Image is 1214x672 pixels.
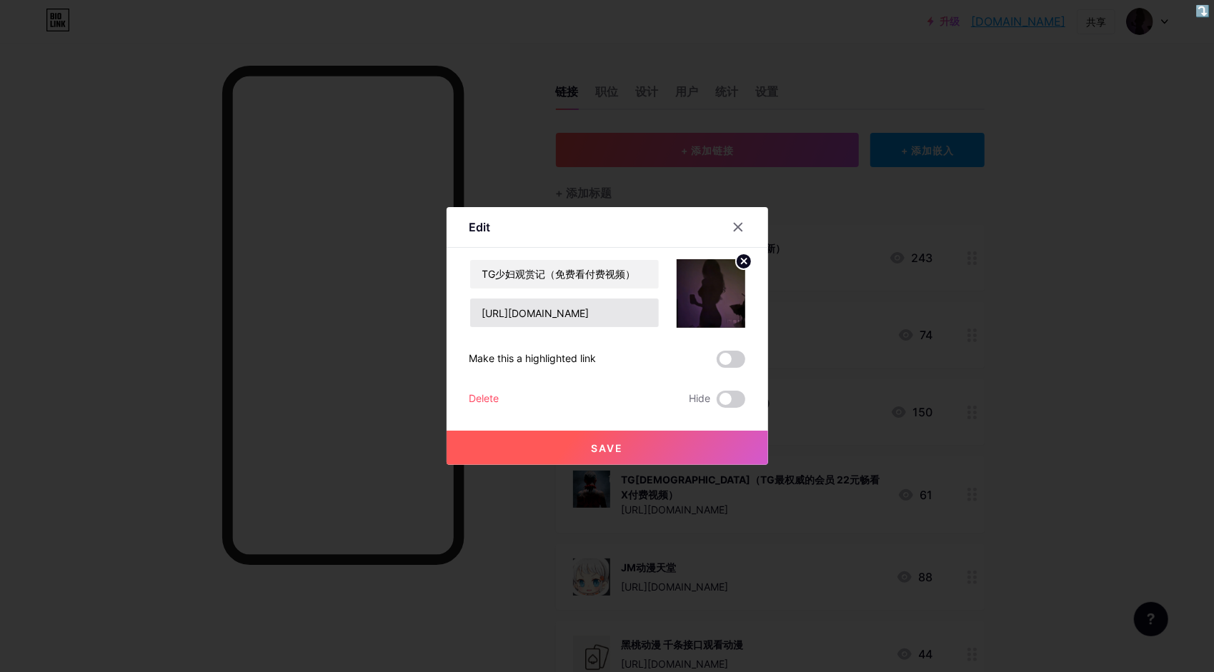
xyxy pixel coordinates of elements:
[690,391,711,408] span: Hide
[447,431,768,465] button: Save
[470,299,659,327] input: URL
[677,259,745,328] img: link_thumbnail
[470,260,659,289] input: Title
[469,219,491,236] div: Edit
[591,442,623,454] span: Save
[469,391,499,408] div: Delete
[469,351,597,368] div: Make this a highlighted link
[1192,1,1213,22] div: ⤵️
